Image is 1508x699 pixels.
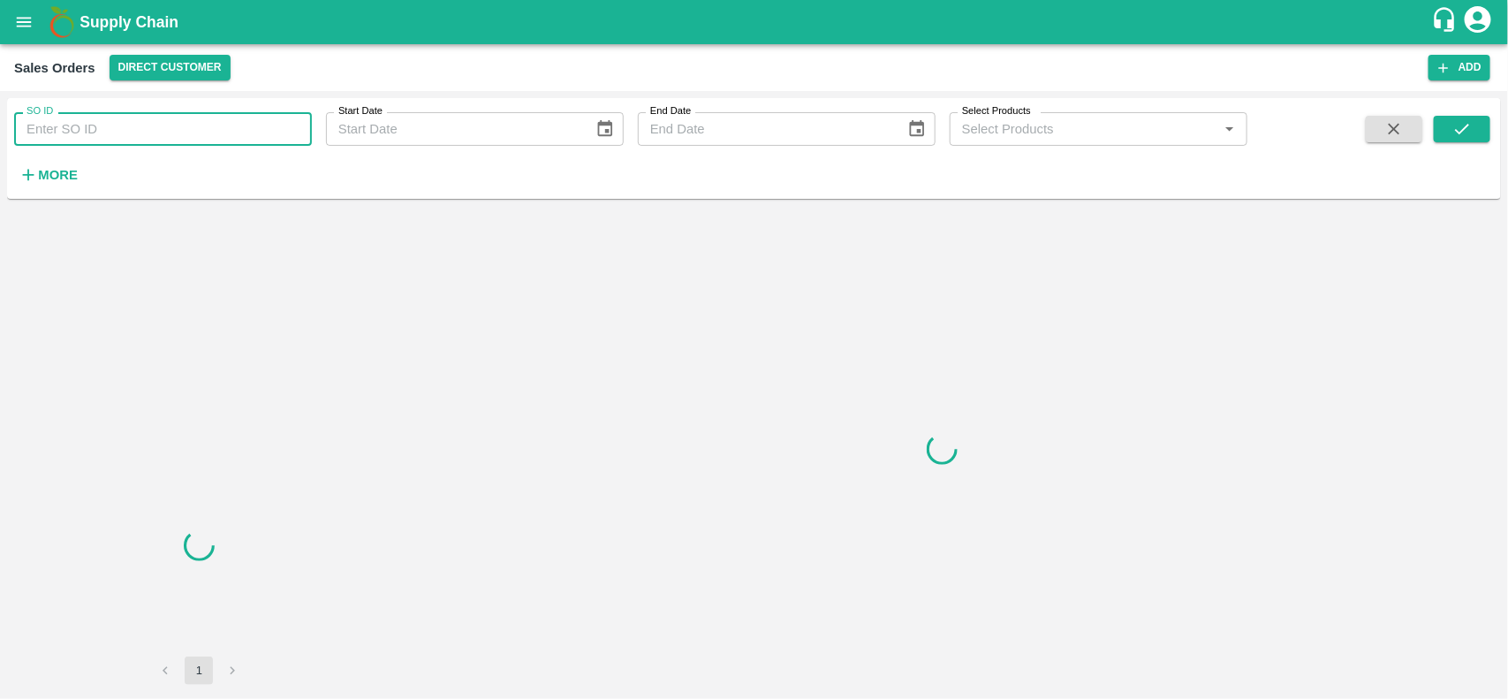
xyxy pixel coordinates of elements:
button: Choose date [900,112,934,146]
button: page 1 [185,657,213,685]
div: customer-support [1431,6,1462,38]
button: Choose date [588,112,622,146]
button: open drawer [4,2,44,42]
a: Supply Chain [80,10,1431,34]
b: Supply Chain [80,13,178,31]
button: More [14,160,82,190]
label: Start Date [338,104,383,118]
strong: More [38,168,78,182]
button: Open [1218,118,1241,141]
div: account of current user [1462,4,1494,41]
input: End Date [638,112,893,146]
label: Select Products [962,104,1031,118]
button: Select DC [110,55,231,80]
button: Add [1428,55,1490,80]
img: logo [44,4,80,40]
input: Enter SO ID [14,112,312,146]
label: End Date [650,104,691,118]
label: SO ID [27,104,53,118]
input: Start Date [326,112,581,146]
div: Sales Orders [14,57,95,80]
input: Select Products [955,118,1213,141]
nav: pagination navigation [148,657,249,685]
